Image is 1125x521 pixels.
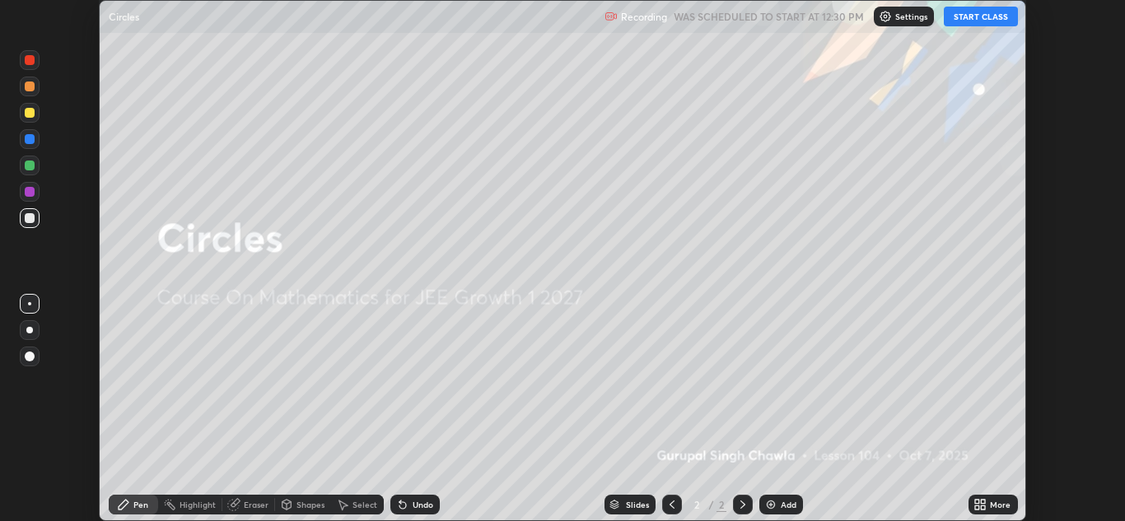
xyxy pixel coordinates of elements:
[764,498,777,511] img: add-slide-button
[781,500,796,509] div: Add
[708,500,713,509] div: /
[944,7,1018,26] button: START CLASS
[109,10,139,23] p: Circles
[879,10,892,23] img: class-settings-icons
[296,500,324,509] div: Shapes
[626,500,649,509] div: Slides
[621,11,667,23] p: Recording
[352,500,377,509] div: Select
[895,12,927,21] p: Settings
[990,500,1011,509] div: More
[605,10,618,23] img: recording.375f2c34.svg
[689,500,705,509] div: 2
[413,500,433,509] div: Undo
[674,9,864,24] h5: WAS SCHEDULED TO START AT 12:30 PM
[133,500,148,509] div: Pen
[717,497,726,512] div: 2
[180,500,216,509] div: Highlight
[244,500,268,509] div: Eraser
